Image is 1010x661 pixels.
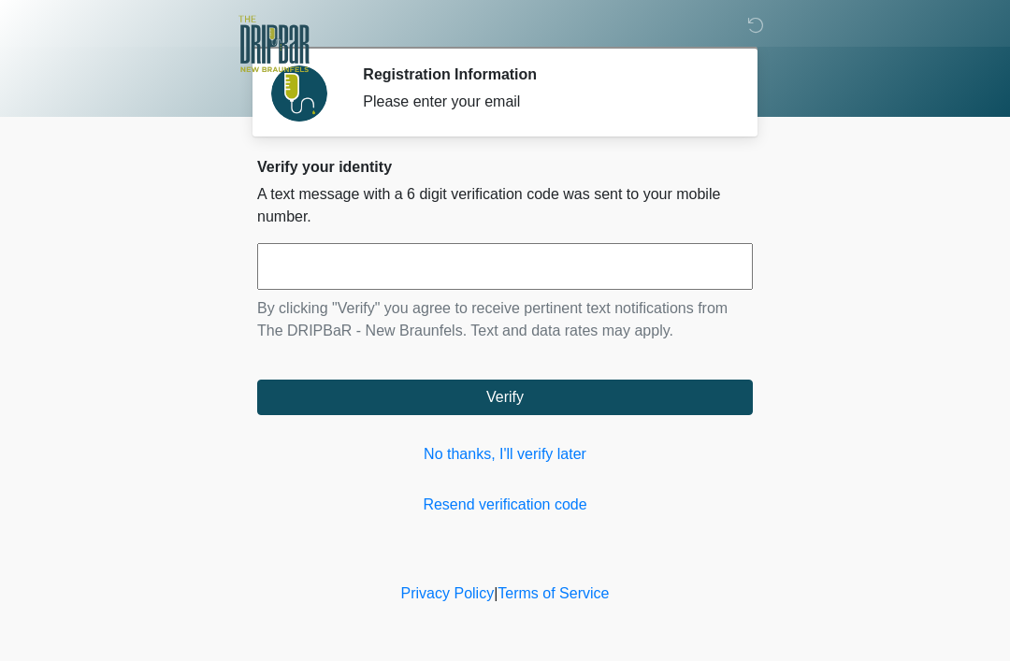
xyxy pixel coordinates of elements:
[494,585,498,601] a: |
[498,585,609,601] a: Terms of Service
[271,65,327,122] img: Agent Avatar
[257,380,753,415] button: Verify
[257,443,753,466] a: No thanks, I'll verify later
[257,297,753,342] p: By clicking "Verify" you agree to receive pertinent text notifications from The DRIPBaR - New Bra...
[401,585,495,601] a: Privacy Policy
[363,91,725,113] div: Please enter your email
[257,158,753,176] h2: Verify your identity
[238,14,310,75] img: The DRIPBaR - New Braunfels Logo
[257,494,753,516] a: Resend verification code
[257,183,753,228] p: A text message with a 6 digit verification code was sent to your mobile number.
